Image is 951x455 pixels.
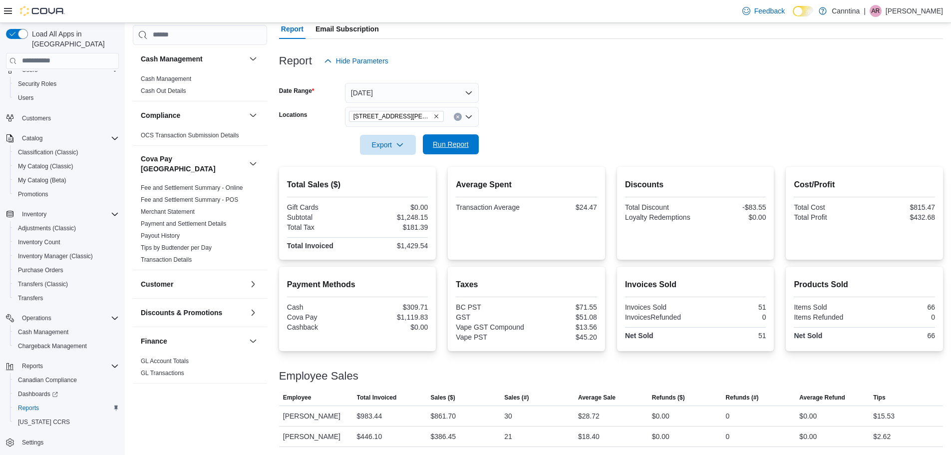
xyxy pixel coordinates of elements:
button: My Catalog (Beta) [10,173,123,187]
button: Export [360,135,416,155]
span: Cash Out Details [141,87,186,95]
div: Subtotal [287,213,355,221]
span: Transfers [18,294,43,302]
div: $24.47 [529,203,597,211]
div: 0 [726,431,730,443]
div: Invoices Sold [625,303,693,311]
a: Feedback [738,1,789,21]
span: Classification (Classic) [18,148,78,156]
div: 0 [697,313,766,321]
span: Inventory [22,210,46,218]
span: Email Subscription [316,19,379,39]
h3: Report [279,55,312,67]
button: Cash Management [247,53,259,65]
h2: Total Sales ($) [287,179,428,191]
h3: Finance [141,336,167,346]
div: Loyalty Redemptions [625,213,693,221]
span: Employee [283,394,312,402]
span: Merchant Statement [141,208,195,216]
div: $51.08 [529,313,597,321]
span: Refunds (#) [726,394,759,402]
div: Cash Management [133,73,267,101]
div: Items Refunded [794,313,862,321]
div: $0.00 [359,203,428,211]
button: Catalog [18,132,46,144]
button: Run Report [423,134,479,154]
div: 30 [504,410,512,422]
span: Settings [22,439,43,447]
span: Tips by Budtender per Day [141,244,212,252]
span: Chargeback Management [18,342,87,350]
span: Purchase Orders [14,264,119,276]
button: Chargeback Management [10,339,123,353]
button: Reports [10,401,123,415]
span: Inventory Manager (Classic) [18,252,93,260]
button: Customers [2,111,123,125]
div: $0.00 [359,323,428,331]
div: -$83.55 [697,203,766,211]
span: Canadian Compliance [18,376,77,384]
strong: Total Invoiced [287,242,333,250]
a: Promotions [14,188,52,200]
div: Gift Cards [287,203,355,211]
div: Total Tax [287,223,355,231]
span: Adjustments (Classic) [14,222,119,234]
span: GL Account Totals [141,357,189,365]
div: $1,119.83 [359,313,428,321]
span: Customers [22,114,51,122]
button: Clear input [454,113,462,121]
span: Customers [18,112,119,124]
div: Vape GST Compound [456,323,524,331]
div: Vape PST [456,333,524,341]
div: InvoicesRefunded [625,313,693,321]
span: Inventory Manager (Classic) [14,250,119,262]
span: Washington CCRS [14,416,119,428]
a: Canadian Compliance [14,374,81,386]
p: [PERSON_NAME] [886,5,943,17]
button: Reports [2,359,123,373]
a: Chargeback Management [14,340,91,352]
span: Transfers (Classic) [18,280,68,288]
button: Compliance [247,109,259,121]
a: Dashboards [10,387,123,401]
span: Catalog [18,132,119,144]
span: OCS Transaction Submission Details [141,131,239,139]
button: My Catalog (Classic) [10,159,123,173]
a: Customers [18,112,55,124]
span: Adjustments (Classic) [18,224,76,232]
div: 66 [867,303,935,311]
span: Report [281,19,304,39]
a: [US_STATE] CCRS [14,416,74,428]
a: Transfers [14,292,47,304]
h2: Discounts [625,179,766,191]
h3: Compliance [141,110,180,120]
div: $13.56 [529,323,597,331]
input: Dark Mode [793,6,814,16]
a: OCS Transaction Submission Details [141,132,239,139]
span: Hide Parameters [336,56,388,66]
a: Dashboards [14,388,62,400]
a: Purchase Orders [14,264,67,276]
div: 0 [726,410,730,422]
button: Promotions [10,187,123,201]
div: BC PST [456,303,524,311]
span: Reports [18,360,119,372]
div: $0.00 [697,213,766,221]
span: Feedback [754,6,785,16]
a: Transaction Details [141,256,192,263]
h2: Cost/Profit [794,179,935,191]
div: $0.00 [799,431,817,443]
h3: Customer [141,279,173,289]
span: Users [18,94,33,102]
div: Cash [287,303,355,311]
span: Inventory Count [18,238,60,246]
div: Cova Pay [287,313,355,321]
div: Items Sold [794,303,862,311]
span: Purchase Orders [18,266,63,274]
strong: Net Sold [794,332,822,340]
span: AR [872,5,880,17]
div: $0.00 [652,431,669,443]
span: Payment and Settlement Details [141,220,226,228]
button: Cova Pay [GEOGRAPHIC_DATA] [141,154,245,174]
span: Dark Mode [793,16,793,17]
